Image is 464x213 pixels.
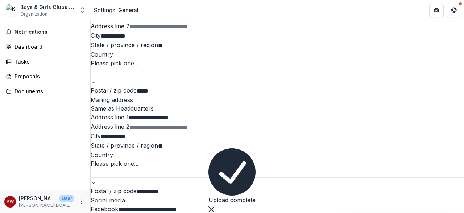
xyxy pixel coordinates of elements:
label: City [91,32,101,39]
a: Tasks [3,56,87,67]
label: Country [91,51,113,58]
a: Proposals [3,70,87,82]
a: Settings [94,6,115,15]
div: Tasks [14,58,82,65]
h2: Social media [91,196,464,205]
img: Boys & Girls Clubs of Metro Los Angeles [6,4,17,16]
button: Notifications [3,26,87,38]
label: Country [91,151,113,159]
button: Get Help [447,3,461,17]
label: Address line 2 [91,22,129,30]
p: User [59,195,74,202]
span: Notifications [14,29,84,35]
a: Documents [3,85,87,97]
p: [PERSON_NAME][US_STATE] [19,194,57,202]
label: Postal / zip code [91,187,137,194]
nav: breadcrumb [94,5,141,15]
label: Facebook [91,205,118,213]
label: Address line 1 [91,114,129,121]
label: Postal / zip code [91,87,137,94]
div: Proposals [14,73,82,80]
div: Documents [14,87,82,95]
p: [PERSON_NAME][EMAIL_ADDRESS][US_STATE][DOMAIN_NAME] [19,202,74,209]
button: More [77,197,86,206]
span: Same as Headquarters [91,105,154,112]
label: Address line 2 [91,123,129,130]
div: General [118,6,138,14]
a: Dashboard [3,41,87,53]
span: Organization [20,11,47,17]
div: Please pick one... [91,59,464,67]
button: Open entity switcher [78,3,88,17]
div: Kimberly Washington [7,199,14,204]
h2: Mailing address [91,95,464,104]
div: Dashboard [14,43,82,50]
label: State / province / region [91,41,158,49]
label: State / province / region [91,142,158,149]
label: City [91,132,101,140]
div: Please pick one... [91,159,464,168]
div: Boys & Girls Clubs of [GEOGRAPHIC_DATA] [20,3,75,11]
button: Partners [429,3,444,17]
